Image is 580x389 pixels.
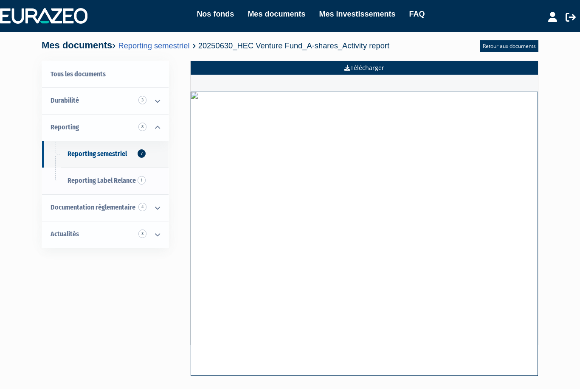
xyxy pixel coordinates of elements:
span: Reporting [51,123,79,131]
a: Documentation règlementaire 4 [42,194,169,221]
a: Actualités 3 [42,221,169,248]
a: Nos fonds [197,8,234,20]
span: 3 [138,229,146,238]
span: 8 [138,123,146,131]
a: Reporting semestriel7 [42,141,169,168]
a: Tous les documents [42,61,169,88]
span: 7 [138,149,146,158]
span: Reporting semestriel [68,150,127,158]
span: Actualités [51,230,79,238]
a: Reporting 8 [42,114,169,141]
a: Reporting Label Relance1 [42,168,169,194]
a: FAQ [409,8,425,20]
span: Reporting Label Relance [68,176,136,185]
a: Mes documents [248,8,305,20]
span: Documentation règlementaire [51,203,135,211]
a: Mes investissements [319,8,395,20]
a: Reporting semestriel [118,41,189,50]
a: Retour aux documents [480,40,538,52]
a: Télécharger [191,61,538,75]
h4: Mes documents [42,40,389,50]
a: Durabilité 3 [42,87,169,114]
span: 20250630_HEC Venture Fund_A-shares_Activity report [198,41,389,50]
span: 1 [138,176,146,185]
span: 3 [138,96,146,104]
span: 4 [138,203,146,211]
span: Durabilité [51,96,79,104]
